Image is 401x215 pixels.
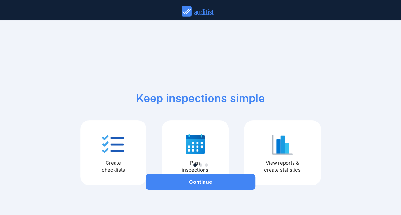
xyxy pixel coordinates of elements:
[146,178,255,186] div: Continue
[182,6,219,17] img: auditist_logo_new.svg
[162,120,229,185] div: Plan inspections
[146,174,255,190] button: Continue
[80,92,321,105] h1: Keep inspections simple
[80,120,146,185] div: Create checklists
[244,120,321,185] div: View reports & create statistics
